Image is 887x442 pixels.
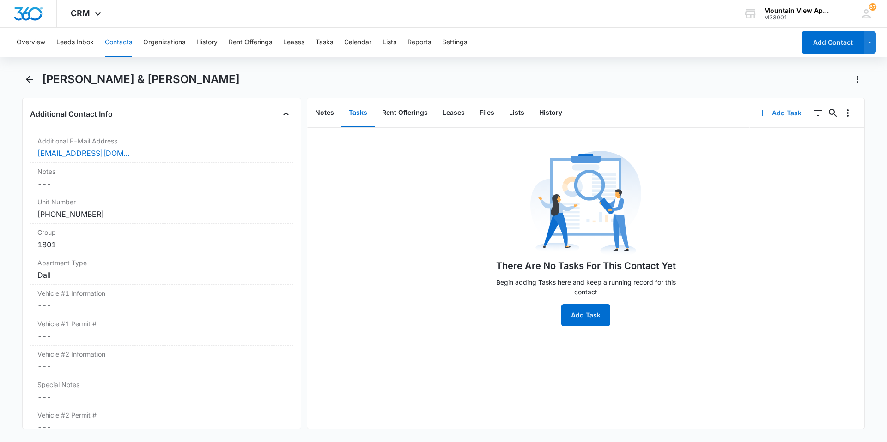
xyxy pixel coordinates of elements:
[30,406,293,437] div: Vehicle #2 Permit #---
[30,108,113,119] h4: Additional Contact Info
[143,28,185,57] button: Organizations
[30,163,293,193] div: Notes---
[37,136,286,146] label: Additional E-Mail Address
[37,269,286,281] div: Dall
[37,197,286,207] label: Unit Number
[344,28,371,57] button: Calendar
[435,99,472,127] button: Leases
[37,349,286,359] label: Vehicle #2 Information
[30,254,293,285] div: Apartment TypeDall
[30,193,293,224] div: Unit Number[PHONE_NUMBER]
[105,28,132,57] button: Contacts
[42,72,240,86] h1: [PERSON_NAME] & [PERSON_NAME]
[840,106,855,120] button: Overflow Menu
[308,99,341,127] button: Notes
[37,422,286,433] dd: ---
[37,209,286,220] div: [PHONE_NUMBER]
[502,99,532,127] button: Lists
[37,288,286,298] label: Vehicle #1 Information
[869,3,876,11] span: 67
[30,224,293,254] div: Group1801
[802,31,864,54] button: Add Contact
[37,319,286,329] label: Vehicle #1 Permit #
[196,28,218,57] button: History
[826,106,840,120] button: Search...
[30,132,293,163] div: Additional E-Mail Address[EMAIL_ADDRESS][DOMAIN_NAME]
[750,102,811,124] button: Add Task
[341,99,375,127] button: Tasks
[383,28,396,57] button: Lists
[869,3,876,11] div: notifications count
[37,361,286,372] dd: ---
[530,148,641,259] img: No Data
[37,167,286,176] label: Notes
[283,28,304,57] button: Leases
[37,300,286,311] dd: ---
[407,28,431,57] button: Reports
[472,99,502,127] button: Files
[37,391,286,402] dd: ---
[37,410,286,420] label: Vehicle #2 Permit #
[375,99,435,127] button: Rent Offerings
[30,315,293,346] div: Vehicle #1 Permit #---
[316,28,333,57] button: Tasks
[37,227,286,237] label: Group
[22,72,36,87] button: Back
[71,8,90,18] span: CRM
[764,14,832,21] div: account id
[489,277,683,297] p: Begin adding Tasks here and keep a running record for this contact
[56,28,94,57] button: Leads Inbox
[30,346,293,376] div: Vehicle #2 Information---
[30,285,293,315] div: Vehicle #1 Information---
[37,148,130,159] a: [EMAIL_ADDRESS][DOMAIN_NAME]
[37,178,286,189] dd: ---
[442,28,467,57] button: Settings
[764,7,832,14] div: account name
[37,380,286,389] label: Special Notes
[811,106,826,120] button: Filters
[850,72,865,87] button: Actions
[37,258,286,268] label: Apartment Type
[17,28,45,57] button: Overview
[37,239,286,250] div: 1801
[532,99,570,127] button: History
[229,28,272,57] button: Rent Offerings
[279,107,293,121] button: Close
[30,376,293,406] div: Special Notes---
[37,330,286,341] dd: ---
[496,259,676,273] h1: There Are No Tasks For This Contact Yet
[561,304,610,326] button: Add Task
